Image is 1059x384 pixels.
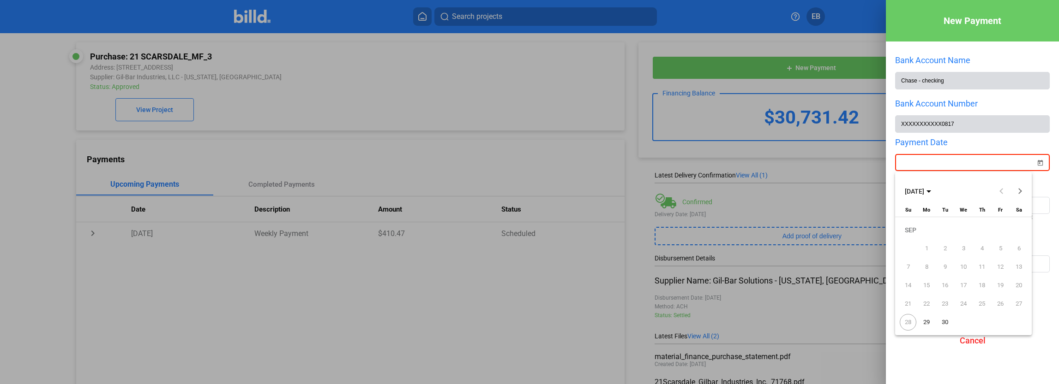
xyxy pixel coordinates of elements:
[974,259,990,275] span: 11
[979,207,985,213] span: Th
[936,313,954,331] button: September 30, 2025
[900,277,916,294] span: 14
[1011,182,1029,201] button: Next month
[955,240,972,257] span: 3
[1010,295,1028,313] button: September 27, 2025
[917,239,936,258] button: September 1, 2025
[918,295,935,312] span: 22
[936,276,954,295] button: September 16, 2025
[918,240,935,257] span: 1
[905,207,911,213] span: Su
[937,295,953,312] span: 23
[955,277,972,294] span: 17
[899,313,917,331] button: September 28, 2025
[954,239,973,258] button: September 3, 2025
[1016,207,1022,213] span: Sa
[942,207,948,213] span: Tu
[918,259,935,275] span: 8
[918,314,935,331] span: 29
[973,276,991,295] button: September 18, 2025
[917,258,936,276] button: September 8, 2025
[991,276,1010,295] button: September 19, 2025
[954,295,973,313] button: September 24, 2025
[998,207,1003,213] span: Fr
[899,276,917,295] button: September 14, 2025
[1010,258,1028,276] button: September 13, 2025
[1010,276,1028,295] button: September 20, 2025
[960,207,967,213] span: We
[905,188,924,195] span: [DATE]
[992,240,1009,257] span: 5
[936,295,954,313] button: September 23, 2025
[936,258,954,276] button: September 9, 2025
[899,295,917,313] button: September 21, 2025
[917,313,936,331] button: September 29, 2025
[899,258,917,276] button: September 7, 2025
[973,258,991,276] button: September 11, 2025
[991,295,1010,313] button: September 26, 2025
[936,239,954,258] button: September 2, 2025
[955,259,972,275] span: 10
[1010,239,1028,258] button: September 6, 2025
[937,240,953,257] span: 2
[900,314,916,331] span: 28
[1011,295,1027,312] span: 27
[955,295,972,312] span: 24
[974,277,990,294] span: 18
[1011,259,1027,275] span: 13
[973,239,991,258] button: September 4, 2025
[1011,240,1027,257] span: 6
[900,259,916,275] span: 7
[923,207,930,213] span: Mo
[937,314,953,331] span: 30
[992,295,1009,312] span: 26
[937,277,953,294] span: 16
[918,277,935,294] span: 15
[899,221,1028,239] td: SEP
[974,295,990,312] span: 25
[917,276,936,295] button: September 15, 2025
[991,239,1010,258] button: September 5, 2025
[954,258,973,276] button: September 10, 2025
[901,183,935,200] button: Choose month and year
[992,259,1009,275] span: 12
[900,295,916,312] span: 21
[992,277,1009,294] span: 19
[1011,277,1027,294] span: 20
[917,295,936,313] button: September 22, 2025
[937,259,953,275] span: 9
[973,295,991,313] button: September 25, 2025
[954,276,973,295] button: September 17, 2025
[974,240,990,257] span: 4
[991,258,1010,276] button: September 12, 2025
